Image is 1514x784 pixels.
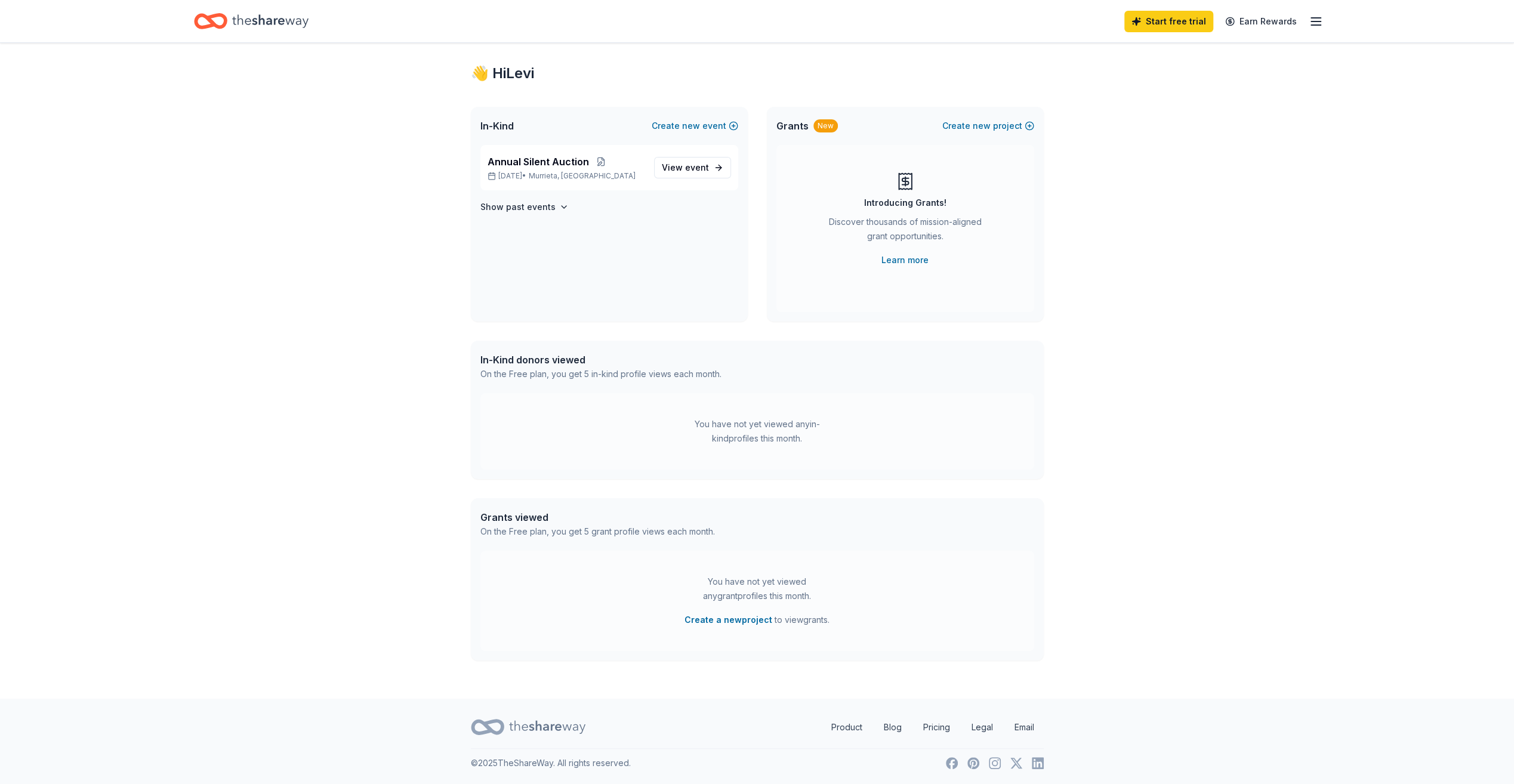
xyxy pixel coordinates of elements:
div: New [813,119,838,132]
span: new [973,119,991,133]
span: to view grants . [684,613,830,627]
nav: quick links [822,715,1044,739]
button: Createnewevent [652,119,738,133]
a: Product [822,715,872,739]
span: Annual Silent Auction [488,155,589,169]
a: Legal [962,715,1003,739]
span: Grants [776,119,809,133]
h4: Show past events [480,200,556,214]
p: © 2025 TheShareWay. All rights reserved. [471,756,631,770]
a: Home [194,7,309,35]
div: You have not yet viewed any grant profiles this month. [683,575,832,603]
a: Blog [874,715,911,739]
span: Murrieta, [GEOGRAPHIC_DATA] [529,171,636,181]
a: View event [654,157,731,178]
a: Learn more [881,253,929,267]
div: Grants viewed [480,510,715,524]
button: Createnewproject [942,119,1034,133]
span: new [682,119,700,133]
span: View [662,160,709,175]
div: You have not yet viewed any in-kind profiles this month. [683,417,832,446]
p: [DATE] • [488,171,645,181]
button: Create a newproject [684,613,772,627]
a: Start free trial [1124,11,1213,32]
a: Pricing [914,715,960,739]
div: On the Free plan, you get 5 grant profile views each month. [480,524,715,539]
div: 👋 Hi Levi [471,64,1044,83]
button: Show past events [480,200,569,214]
div: Discover thousands of mission-aligned grant opportunities. [824,215,986,248]
span: In-Kind [480,119,514,133]
a: Email [1005,715,1044,739]
div: On the Free plan, you get 5 in-kind profile views each month. [480,367,721,381]
a: Earn Rewards [1218,11,1304,32]
span: event [685,162,709,172]
div: In-Kind donors viewed [480,353,721,367]
div: Introducing Grants! [864,196,946,210]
